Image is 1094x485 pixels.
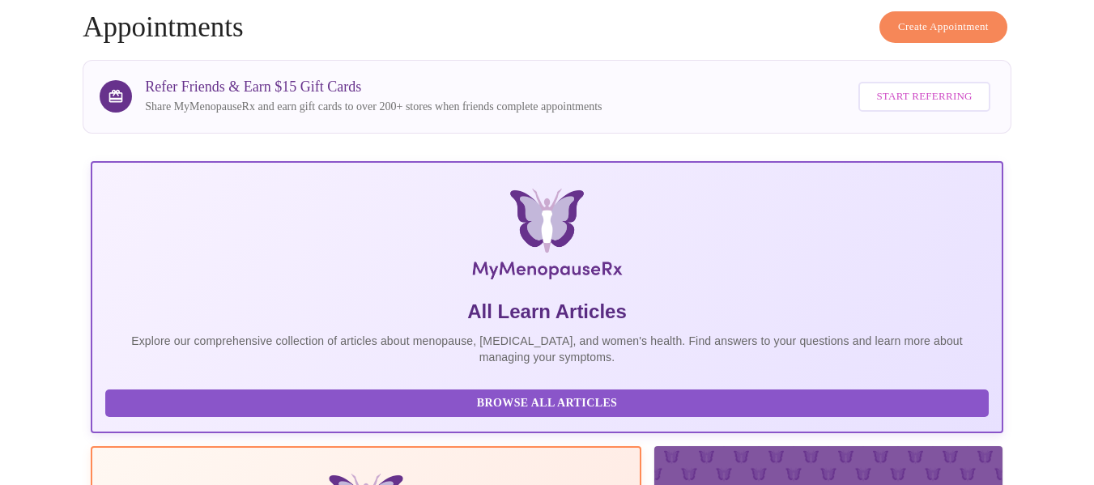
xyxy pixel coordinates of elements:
h4: Appointments [83,11,1011,44]
button: Start Referring [858,82,990,112]
a: Start Referring [854,74,994,120]
h5: All Learn Articles [105,299,989,325]
h3: Refer Friends & Earn $15 Gift Cards [145,79,602,96]
span: Start Referring [876,87,972,106]
p: Share MyMenopauseRx and earn gift cards to over 200+ stores when friends complete appointments [145,99,602,115]
img: MyMenopauseRx Logo [242,189,851,286]
button: Create Appointment [879,11,1007,43]
span: Browse All Articles [121,394,973,414]
p: Explore our comprehensive collection of articles about menopause, [MEDICAL_DATA], and women's hea... [105,333,989,365]
a: Browse All Articles [105,395,993,409]
span: Create Appointment [898,18,989,36]
button: Browse All Articles [105,389,989,418]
